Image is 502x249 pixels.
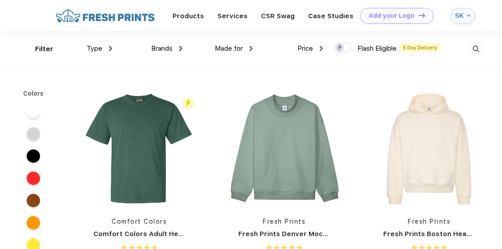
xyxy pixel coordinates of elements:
[109,46,112,51] img: dropdown.png
[173,12,204,20] a: Products
[215,44,243,52] span: Made for
[400,44,440,52] span: 5 Day Delivery
[320,46,323,51] img: dropdown.png
[469,42,483,56] img: desktop_search.svg
[182,97,194,109] img: flash_active_toggle.svg
[179,46,182,51] img: dropdown.png
[467,14,470,17] img: arrow_down_blue.svg
[225,90,343,208] img: func=resize&h=266
[87,44,102,52] span: Type
[93,230,239,238] a: Comfort Colors Adult Heavyweight T-Shirt
[249,46,253,51] img: dropdown.png
[297,44,313,52] span: Price
[419,13,425,18] img: DT
[370,90,488,208] img: func=resize&h=266
[151,44,173,52] span: Brands
[16,89,51,98] div: Colors
[263,218,305,225] a: Fresh Prints
[369,12,414,20] div: Add your Logo
[112,218,167,225] a: Comfort Colors
[455,12,465,20] div: SK
[35,44,53,54] div: Filter
[80,90,198,208] img: func=resize&h=266
[357,44,397,52] span: Flash Eligible
[238,230,431,238] a: Fresh Prints Denver Mock Neck Heavyweight Sweatshirt
[53,8,157,24] img: fo%20logo%202.webp
[408,218,450,225] a: Fresh Prints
